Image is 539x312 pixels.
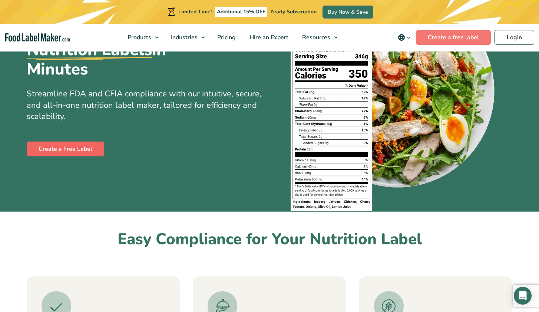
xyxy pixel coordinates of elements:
h1: Create Compliant in Minutes [27,21,219,79]
span: Yearly Subscription [270,8,317,15]
span: Hire an Expert [247,33,289,42]
a: Products [121,24,162,51]
a: Buy Now & Save [323,6,373,19]
span: Limited Time! [178,8,212,15]
div: Open Intercom Messenger [514,287,532,305]
a: Create a free label [416,30,491,45]
a: Resources [295,24,341,51]
span: Industries [169,33,198,42]
span: Pricing [215,33,237,42]
a: Pricing [211,24,241,51]
span: Products [125,33,152,42]
h2: Easy Compliance for Your Nutrition Label [27,229,512,250]
a: Hire an Expert [243,24,294,51]
a: Industries [164,24,209,51]
span: Resources [300,33,331,42]
a: Create a Free Label [27,142,104,156]
span: Additional 15% OFF [215,7,267,17]
u: Nutrition Labels [27,40,152,60]
span: Streamline FDA and CFIA compliance with our intuitive, secure, and all-in-one nutrition label mak... [27,88,261,122]
a: Login [495,30,534,45]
